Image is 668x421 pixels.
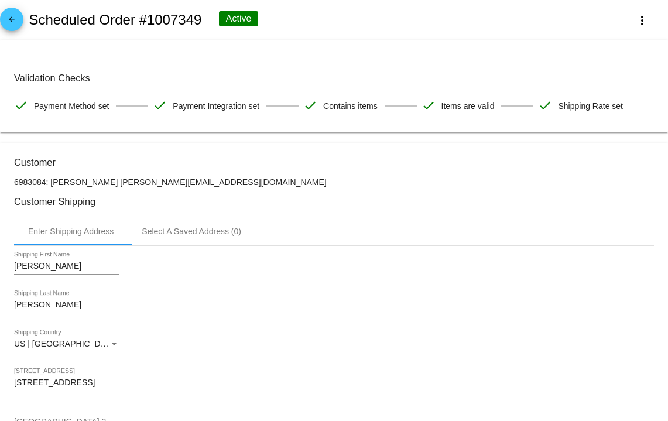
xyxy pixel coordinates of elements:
[14,378,654,388] input: Shipping Street 1
[34,94,109,118] span: Payment Method set
[303,98,317,112] mat-icon: check
[14,262,119,271] input: Shipping First Name
[635,13,649,28] mat-icon: more_vert
[323,94,378,118] span: Contains items
[29,12,201,28] h2: Scheduled Order #1007349
[14,300,119,310] input: Shipping Last Name
[142,227,241,236] div: Select A Saved Address (0)
[14,157,654,168] h3: Customer
[14,340,119,349] mat-select: Shipping Country
[441,94,495,118] span: Items are valid
[14,339,118,348] span: US | [GEOGRAPHIC_DATA]
[14,177,654,187] p: 6983084: [PERSON_NAME] [PERSON_NAME][EMAIL_ADDRESS][DOMAIN_NAME]
[153,98,167,112] mat-icon: check
[219,11,259,26] div: Active
[28,227,114,236] div: Enter Shipping Address
[422,98,436,112] mat-icon: check
[173,94,259,118] span: Payment Integration set
[14,196,654,207] h3: Customer Shipping
[5,15,19,29] mat-icon: arrow_back
[14,73,654,84] h3: Validation Checks
[538,98,552,112] mat-icon: check
[14,98,28,112] mat-icon: check
[558,94,623,118] span: Shipping Rate set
